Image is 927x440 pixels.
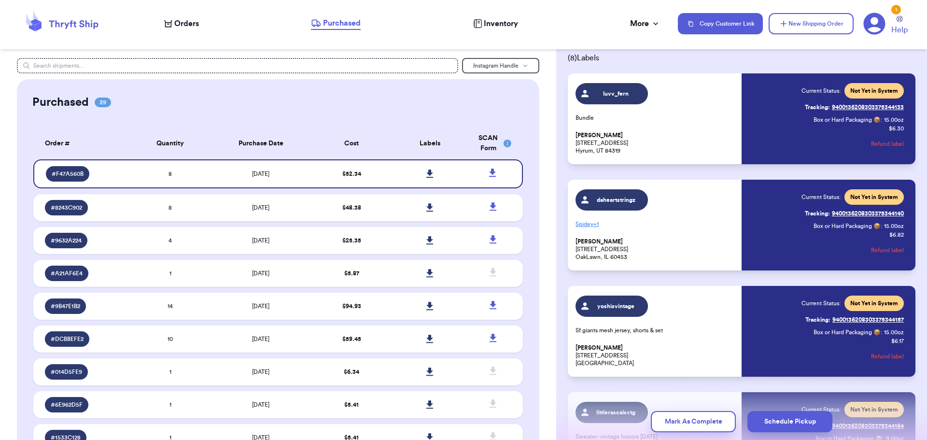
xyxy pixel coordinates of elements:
[850,87,898,95] span: Not Yet in System
[576,216,736,232] p: Spidey
[576,326,736,334] p: Sf giants mesh jersey, shorts & set
[863,13,885,35] a: 1
[475,133,512,154] div: SCAN Form
[32,95,89,110] h2: Purchased
[164,18,199,29] a: Orders
[801,87,841,95] span: Current Status:
[805,99,904,115] a: Tracking:9400136208303375344133
[210,128,312,159] th: Purchase Date
[131,128,210,159] th: Quantity
[769,13,854,34] button: New Shipping Order
[891,5,901,14] div: 1
[473,18,518,29] a: Inventory
[169,205,172,211] span: 8
[814,117,881,123] span: Box or Hard Packaging 📦
[576,132,623,139] span: [PERSON_NAME]
[884,116,904,124] span: 15.00 oz
[344,369,359,375] span: $ 6.34
[51,237,82,244] span: # 9632A224
[462,58,539,73] button: Instagram Handle
[889,231,904,239] p: $ 6.82
[805,210,830,217] span: Tracking:
[871,240,904,261] button: Refund label
[891,337,904,345] p: $ 6.17
[593,221,599,227] span: + 1
[95,98,111,107] span: 39
[593,302,639,310] span: yoshisvintage
[801,299,841,307] span: Current Status:
[576,238,623,245] span: [PERSON_NAME]
[169,171,172,177] span: 8
[174,18,199,29] span: Orders
[593,196,639,204] span: daheartstringz
[51,368,82,376] span: # 014D5FE9
[252,303,269,309] span: [DATE]
[568,52,915,64] span: ( 8 ) Labels
[51,302,80,310] span: # 9B47E1B2
[17,58,459,73] input: Search shipments...
[891,24,908,36] span: Help
[252,369,269,375] span: [DATE]
[805,316,830,324] span: Tracking:
[871,133,904,155] button: Refund label
[576,131,736,155] p: [STREET_ADDRESS] Hyrum, UT 84319
[678,13,763,34] button: Copy Customer Link
[169,369,171,375] span: 1
[801,193,841,201] span: Current Status:
[252,402,269,408] span: [DATE]
[312,128,391,159] th: Cost
[342,238,361,243] span: $ 25.35
[51,270,83,277] span: # A21AF6E4
[169,402,171,408] span: 1
[169,270,171,276] span: 1
[814,223,881,229] span: Box or Hard Packaging 📦
[576,114,736,122] p: Bundle
[342,303,361,309] span: $ 94.93
[51,204,82,212] span: # 8243C902
[889,125,904,132] p: $ 6.30
[871,346,904,367] button: Refund label
[391,128,469,159] th: Labels
[252,171,269,177] span: [DATE]
[891,16,908,36] a: Help
[651,411,736,432] button: Mark As Complete
[881,328,882,336] span: :
[52,170,84,178] span: # F47A560B
[881,222,882,230] span: :
[850,299,898,307] span: Not Yet in System
[747,411,832,432] button: Schedule Pickup
[881,116,882,124] span: :
[169,238,172,243] span: 4
[344,270,359,276] span: $ 5.87
[593,90,639,98] span: luvv_fern
[576,344,736,367] p: [STREET_ADDRESS] [GEOGRAPHIC_DATA]
[805,312,904,327] a: Tracking:9400136208303375344157
[252,270,269,276] span: [DATE]
[884,328,904,336] span: 15.00 oz
[814,329,881,335] span: Box or Hard Packaging 📦
[342,205,361,211] span: $ 48.38
[323,17,361,29] span: Purchased
[344,402,359,408] span: $ 5.41
[576,238,736,261] p: [STREET_ADDRESS] OakLawn, IL 60453
[168,336,173,342] span: 10
[342,171,361,177] span: $ 52.34
[850,193,898,201] span: Not Yet in System
[51,401,83,409] span: # 6E962D5F
[473,63,519,69] span: Instagram Handle
[252,336,269,342] span: [DATE]
[342,336,361,342] span: $ 59.45
[576,344,623,352] span: [PERSON_NAME]
[484,18,518,29] span: Inventory
[252,205,269,211] span: [DATE]
[33,128,131,159] th: Order #
[630,18,660,29] div: More
[311,17,361,30] a: Purchased
[51,335,84,343] span: # DCBBEFE2
[252,238,269,243] span: [DATE]
[168,303,173,309] span: 14
[805,206,904,221] a: Tracking:9400136208303375344140
[884,222,904,230] span: 15.00 oz
[805,103,830,111] span: Tracking:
